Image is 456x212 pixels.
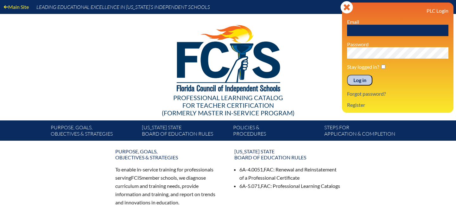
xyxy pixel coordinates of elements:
[111,146,225,163] a: Purpose, goals,objectives & strategies
[131,175,142,181] span: FCIS
[239,182,341,190] li: 6A-5.071, : Professional Learning Catalogs
[345,100,368,109] a: Register
[239,165,341,182] li: 6A-4.0051, : Renewal and Reinstatement of a Professional Certificate
[231,146,345,163] a: [US_STATE] StateBoard of Education rules
[46,94,410,117] div: Professional Learning Catalog (formerly Master In-service Program)
[231,123,322,141] a: Policies &Procedures
[115,165,222,206] p: To enable in-service training for professionals serving member schools, we diagnose curriculum an...
[340,1,353,14] svg: Close
[322,123,413,141] a: Steps forapplication & completion
[261,183,270,189] span: FAC
[347,41,369,47] label: Password
[347,19,359,25] label: Email
[1,3,31,11] a: Main Site
[182,101,274,109] span: for Teacher Certification
[163,14,294,100] img: FCISlogo221.eps
[347,75,372,86] input: Log in
[139,123,231,141] a: [US_STATE] StateBoard of Education rules
[347,8,448,14] h3: PLC Login
[264,166,273,172] span: FAC
[347,64,379,70] label: Stay logged in?
[48,123,139,141] a: Purpose, goals,objectives & strategies
[345,89,388,98] a: Forgot password?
